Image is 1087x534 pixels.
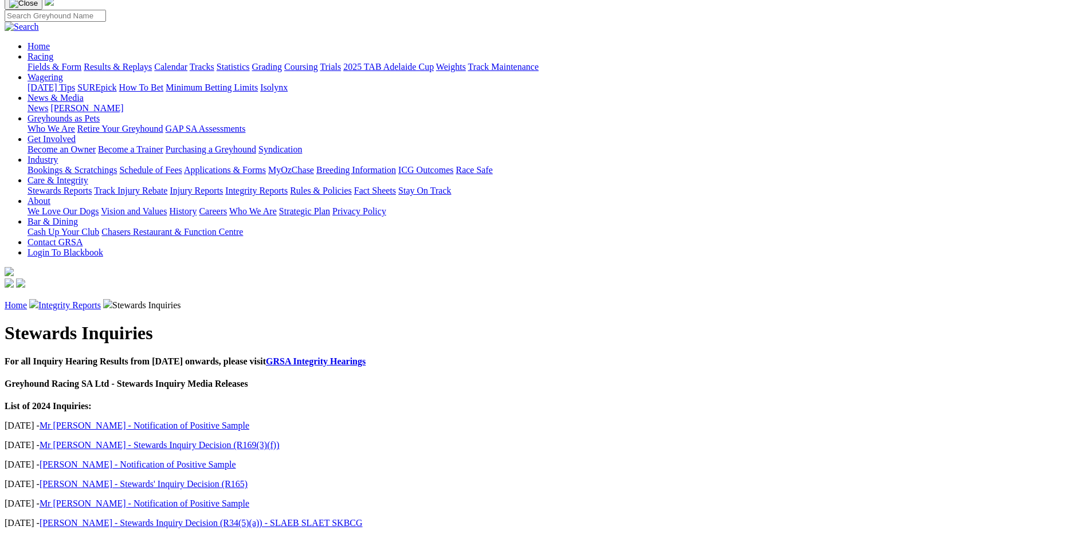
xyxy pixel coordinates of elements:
[154,62,187,72] a: Calendar
[354,186,396,195] a: Fact Sheets
[456,165,492,175] a: Race Safe
[28,83,1082,93] div: Wagering
[5,440,1082,450] p: [DATE] -
[103,299,112,308] img: chevron-right.svg
[28,113,100,123] a: Greyhounds as Pets
[5,299,1082,311] p: Stewards Inquiries
[5,300,27,310] a: Home
[169,206,197,216] a: History
[166,83,258,92] a: Minimum Betting Limits
[29,299,38,308] img: chevron-right.svg
[119,165,182,175] a: Schedule of Fees
[40,460,236,469] a: [PERSON_NAME] - Notification of Positive Sample
[28,196,50,206] a: About
[28,93,84,103] a: News & Media
[28,52,53,61] a: Racing
[50,103,123,113] a: [PERSON_NAME]
[28,227,1082,237] div: Bar & Dining
[101,227,243,237] a: Chasers Restaurant & Function Centre
[260,83,288,92] a: Isolynx
[28,144,1082,155] div: Get Involved
[316,165,396,175] a: Breeding Information
[28,103,48,113] a: News
[40,479,248,489] a: [PERSON_NAME] - Stewards' Inquiry Decision (R165)
[28,227,99,237] a: Cash Up Your Club
[5,379,1082,389] h4: Greyhound Racing SA Ltd - Stewards Inquiry Media Releases
[28,62,1082,72] div: Racing
[5,267,14,276] img: logo-grsa-white.png
[5,460,1082,470] p: [DATE] -
[5,278,14,288] img: facebook.svg
[28,83,75,92] a: [DATE] Tips
[199,206,227,216] a: Careers
[84,62,152,72] a: Results & Replays
[5,518,1082,528] p: [DATE] -
[28,186,1082,196] div: Care & Integrity
[94,186,167,195] a: Track Injury Rebate
[28,103,1082,113] div: News & Media
[28,206,99,216] a: We Love Our Dogs
[5,10,106,22] input: Search
[5,421,1082,431] p: [DATE] -
[40,518,363,528] a: [PERSON_NAME] - Stewards Inquiry Decision (R34(5)(a)) - SLAEB SLAET SKBCG
[166,144,256,154] a: Purchasing a Greyhound
[119,83,164,92] a: How To Bet
[217,62,250,72] a: Statistics
[320,62,341,72] a: Trials
[28,62,81,72] a: Fields & Form
[284,62,318,72] a: Coursing
[101,206,167,216] a: Vision and Values
[28,124,1082,134] div: Greyhounds as Pets
[190,62,214,72] a: Tracks
[28,124,75,133] a: Who We Are
[398,186,451,195] a: Stay On Track
[28,175,88,185] a: Care & Integrity
[28,134,76,144] a: Get Involved
[343,62,434,72] a: 2025 TAB Adelaide Cup
[5,356,366,366] b: For all Inquiry Hearing Results from [DATE] onwards, please visit
[28,217,78,226] a: Bar & Dining
[28,237,83,247] a: Contact GRSA
[40,440,280,450] a: Mr [PERSON_NAME] - Stewards Inquiry Decision (R169(3)(f))
[5,323,1082,344] h1: Stewards Inquiries
[5,498,1082,509] p: [DATE] -
[40,421,249,430] a: Mr [PERSON_NAME] - Notification of Positive Sample
[398,165,453,175] a: ICG Outcomes
[28,144,96,154] a: Become an Owner
[332,206,386,216] a: Privacy Policy
[28,72,63,82] a: Wagering
[225,186,288,195] a: Integrity Reports
[5,479,1082,489] p: [DATE] -
[98,144,163,154] a: Become a Trainer
[184,165,266,175] a: Applications & Forms
[5,22,39,32] img: Search
[436,62,466,72] a: Weights
[252,62,282,72] a: Grading
[279,206,330,216] a: Strategic Plan
[28,165,117,175] a: Bookings & Scratchings
[258,144,302,154] a: Syndication
[77,83,116,92] a: SUREpick
[268,165,314,175] a: MyOzChase
[28,165,1082,175] div: Industry
[16,278,25,288] img: twitter.svg
[5,401,92,411] b: List of 2024 Inquiries:
[468,62,539,72] a: Track Maintenance
[38,300,101,310] a: Integrity Reports
[170,186,223,195] a: Injury Reports
[290,186,352,195] a: Rules & Policies
[229,206,277,216] a: Who We Are
[28,186,92,195] a: Stewards Reports
[28,206,1082,217] div: About
[266,356,366,366] a: GRSA Integrity Hearings
[28,248,103,257] a: Login To Blackbook
[28,41,50,51] a: Home
[28,155,58,164] a: Industry
[40,498,249,508] a: Mr [PERSON_NAME] - Notification of Positive Sample
[166,124,246,133] a: GAP SA Assessments
[77,124,163,133] a: Retire Your Greyhound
